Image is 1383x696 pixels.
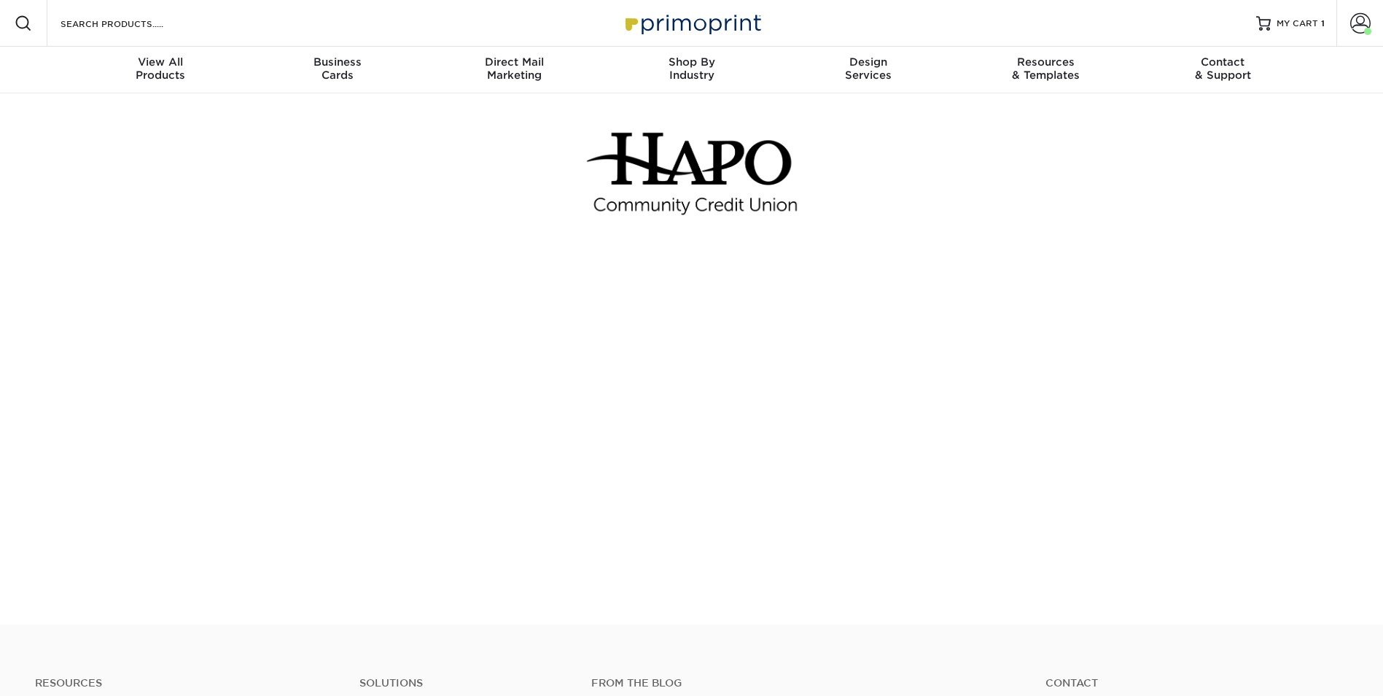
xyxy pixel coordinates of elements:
span: View All [72,55,249,69]
span: MY CART [1277,18,1318,30]
a: Shop ByIndustry [603,47,780,93]
a: BusinessCards [249,47,426,93]
div: & Support [1134,55,1312,82]
img: Primoprint [619,7,765,39]
span: Shop By [603,55,780,69]
span: 1 [1321,18,1325,28]
a: View AllProducts [72,47,249,93]
div: Products [72,55,249,82]
h4: Solutions [359,677,569,689]
h4: From the Blog [591,677,1006,689]
span: Business [249,55,426,69]
span: Contact [1134,55,1312,69]
input: SEARCH PRODUCTS..... [59,15,201,32]
div: & Templates [957,55,1134,82]
a: Direct MailMarketing [426,47,603,93]
span: Design [780,55,957,69]
div: Marketing [426,55,603,82]
span: Direct Mail [426,55,603,69]
div: Services [780,55,957,82]
h4: Resources [35,677,338,689]
a: DesignServices [780,47,957,93]
div: Cards [249,55,426,82]
img: Hapo Community Credit Union [583,128,801,220]
div: Industry [603,55,780,82]
a: Contact [1045,677,1348,689]
span: Resources [957,55,1134,69]
a: Resources& Templates [957,47,1134,93]
a: Contact& Support [1134,47,1312,93]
